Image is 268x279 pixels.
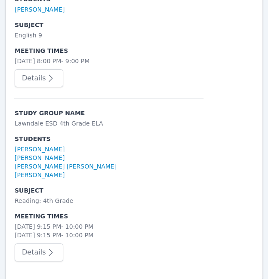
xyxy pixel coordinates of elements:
[15,119,203,128] div: Lawndale ESD 4th Grade ELA
[15,222,203,231] li: [DATE] 9:15 PM - 10:00 PM
[15,21,203,29] span: Subject
[15,171,65,179] a: [PERSON_NAME]
[15,57,203,65] li: [DATE] 8:00 PM - 9:00 PM
[14,98,203,272] tr: Study Group NameLawndale ESD 4th Grade ELAStudents[PERSON_NAME][PERSON_NAME][PERSON_NAME] [PERSON...
[15,135,203,143] span: Students
[15,243,63,261] button: Details
[15,46,203,55] span: Meeting Times
[15,231,203,239] li: [DATE] 9:15 PM - 10:00 PM
[15,109,203,117] span: Study Group Name
[15,5,65,14] a: [PERSON_NAME]
[15,153,65,162] a: [PERSON_NAME]
[15,69,63,87] button: Details
[15,162,117,171] a: [PERSON_NAME] [PERSON_NAME]
[15,145,65,153] a: [PERSON_NAME]
[15,186,203,195] span: Subject
[15,212,203,221] span: Meeting Times
[15,196,203,205] div: Reading: 4th Grade
[15,31,203,40] div: English 9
